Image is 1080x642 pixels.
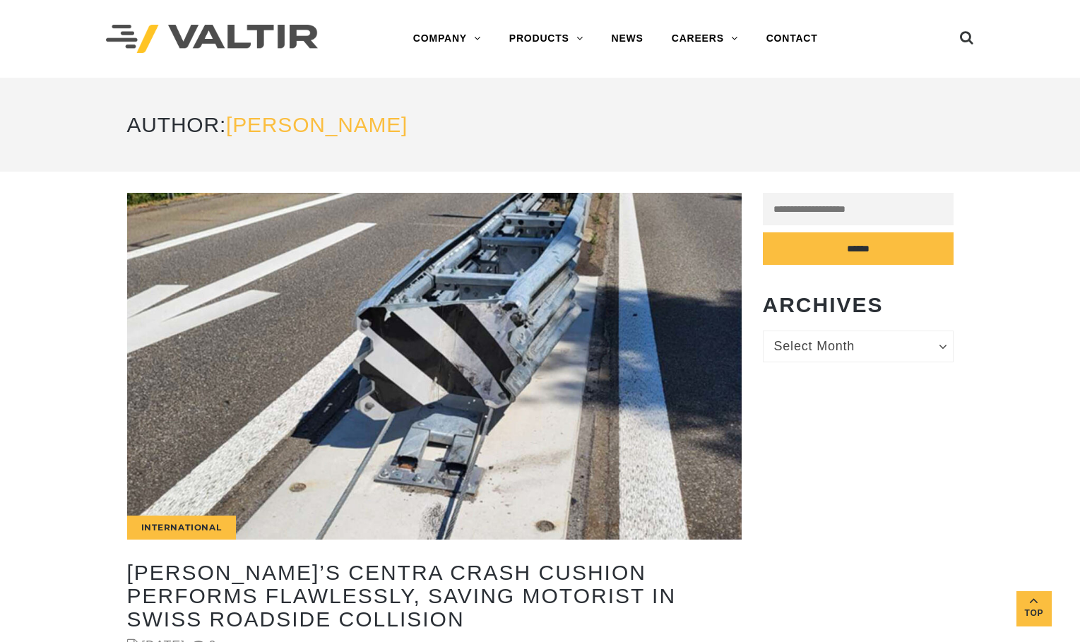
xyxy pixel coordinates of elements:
a: International [141,522,222,533]
span: Select Month [774,337,927,355]
h1: Author: [127,99,954,150]
a: NEWS [598,25,658,53]
img: Valtir [106,25,318,54]
a: CONTACT [752,25,832,53]
h2: Archives [763,293,954,316]
a: [PERSON_NAME] [226,113,408,136]
a: Top [1016,591,1052,626]
a: [PERSON_NAME]’s CENTRA Crash Cushion Performs Flawlessly, Saving Motorist in Swiss Roadside Colli... [127,561,677,631]
a: PRODUCTS [495,25,598,53]
span: Top [1016,605,1052,622]
a: COMPANY [399,25,495,53]
a: Select Month [763,331,954,362]
a: CAREERS [658,25,752,53]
